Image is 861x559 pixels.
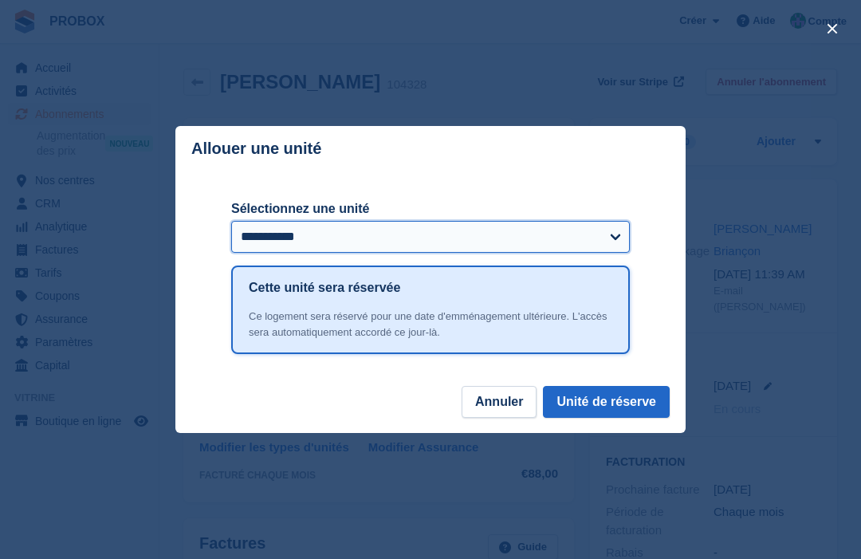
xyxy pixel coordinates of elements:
[249,278,400,297] h1: Cette unité sera réservée
[231,199,630,218] label: Sélectionnez une unité
[191,140,321,158] p: Allouer une unité
[462,386,537,418] button: Annuler
[249,309,612,340] div: Ce logement sera réservé pour une date d'emménagement ultérieure. L'accès sera automatiquement ac...
[543,386,670,418] button: Unité de réserve
[820,16,845,41] button: close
